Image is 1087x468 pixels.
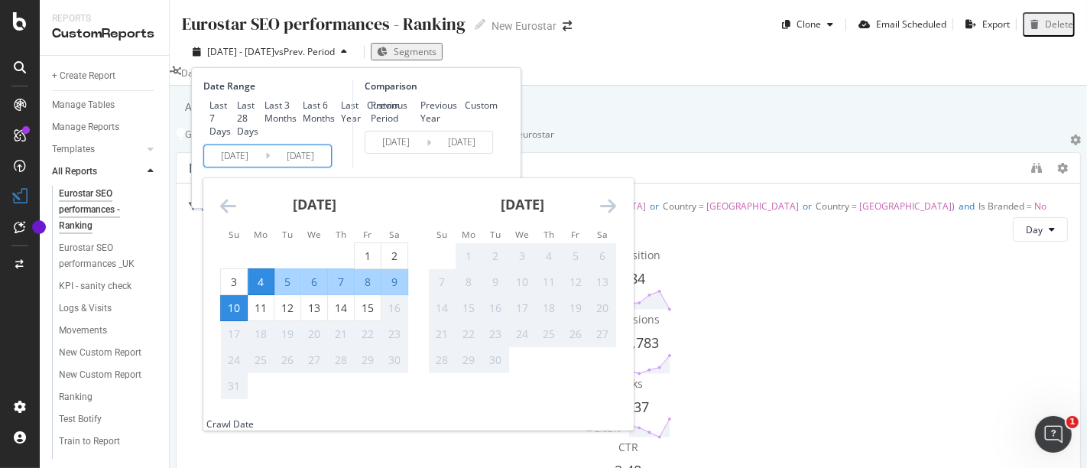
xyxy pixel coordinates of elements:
[563,269,589,295] td: Not available. Friday, September 12, 2025
[274,353,300,368] div: 26
[563,21,572,31] div: arrow-right-arrow-left
[563,301,589,316] div: 19
[59,389,92,405] div: Ranking
[394,45,436,58] span: Segments
[248,295,274,321] td: Choose Monday, August 11, 2025 as your check-in date. It’s available.
[221,269,248,295] td: Choose Sunday, August 3, 2025 as your check-in date. It’s available.
[429,301,455,316] div: 14
[59,186,149,234] div: Eurostar SEO performances - Ranking
[706,200,799,213] span: [GEOGRAPHIC_DATA]
[221,347,248,373] td: Not available. Sunday, August 24, 2025
[618,440,638,454] span: CTR
[389,228,400,240] small: Sa
[59,301,158,317] a: Logs & Visits
[59,186,158,234] a: Eurostar SEO performances - Ranking
[221,327,247,342] div: 17
[381,275,407,290] div: 9
[52,68,158,84] a: + Create Report
[206,418,254,431] div: Crawl Date
[589,301,615,316] div: 20
[456,321,482,347] td: Not available. Monday, September 22, 2025
[270,145,331,167] input: End Date
[456,353,482,368] div: 29
[229,228,239,240] small: Su
[59,323,107,339] div: Movements
[381,269,408,295] td: Selected. Saturday, August 9, 2025
[776,12,839,37] button: Clone
[536,301,562,316] div: 18
[482,327,508,342] div: 23
[563,275,589,290] div: 12
[563,295,589,321] td: Not available. Friday, September 19, 2025
[699,200,704,213] span: =
[475,19,485,30] i: Edit report name
[221,373,248,399] td: Not available. Sunday, August 31, 2025
[176,128,1081,152] div: GENERIC VISIBILITY = SEO ranking performances on queries that don't contain eurostar
[274,301,300,316] div: 12
[420,99,459,125] div: Previous Year
[589,321,616,347] td: Not available. Saturday, September 27, 2025
[429,295,456,321] td: Not available. Sunday, September 14, 2025
[221,353,247,368] div: 24
[303,99,335,125] div: Last 6 Months
[456,301,482,316] div: 15
[59,301,112,317] div: Logs & Visits
[536,249,562,264] div: 4
[59,434,158,450] a: Train to Report
[589,249,615,264] div: 6
[248,269,274,295] td: Selected as start date. Monday, August 4, 2025
[355,295,381,321] td: Choose Friday, August 15, 2025 as your check-in date. It’s available.
[1023,12,1075,37] button: Delete
[482,249,508,264] div: 2
[509,321,536,347] td: Not available. Wednesday, September 24, 2025
[328,321,355,347] td: Not available. Thursday, August 21, 2025
[52,164,143,180] a: All Reports
[52,68,115,84] div: + Create Report
[543,228,554,240] small: Th
[221,295,248,321] td: Selected as end date. Sunday, August 10, 2025
[355,269,381,295] td: Selected. Friday, August 8, 2025
[589,269,616,295] td: Not available. Saturday, September 13, 2025
[456,249,482,264] div: 1
[182,12,466,36] div: Eurostar SEO performances - Ranking
[355,249,381,264] div: 1
[456,275,482,290] div: 8
[492,18,556,34] div: New Eurostar
[52,97,158,113] a: Manage Tables
[301,269,328,295] td: Selected. Wednesday, August 6, 2025
[52,25,157,43] div: CustomReports
[589,295,616,321] td: Not available. Saturday, September 20, 2025
[509,327,535,342] div: 24
[52,141,95,158] div: Templates
[282,228,293,240] small: Tu
[52,164,97,180] div: All Reports
[509,249,535,264] div: 3
[589,243,616,269] td: Not available. Saturday, September 6, 2025
[336,228,346,240] small: Th
[381,301,407,316] div: 16
[381,249,407,264] div: 2
[563,243,589,269] td: Not available. Friday, September 5, 2025
[203,99,231,138] div: Last 7 Days
[482,321,509,347] td: Not available. Tuesday, September 23, 2025
[32,220,46,234] div: Tooltip anchor
[852,12,946,37] button: Email Scheduled
[274,321,301,347] td: Not available. Tuesday, August 19, 2025
[1026,223,1043,236] span: Day
[248,275,274,290] div: 4
[365,132,427,153] input: Start Date
[328,301,354,316] div: 14
[536,327,562,342] div: 25
[207,45,274,58] span: [DATE] - [DATE]
[597,228,608,240] small: Sa
[355,275,381,290] div: 8
[59,411,158,427] a: Test Botify
[589,327,615,342] div: 27
[536,321,563,347] td: Not available. Thursday, September 25, 2025
[59,323,158,339] a: Movements
[456,269,482,295] td: Not available. Monday, September 8, 2025
[185,99,306,115] div: Add a short description
[663,200,696,213] span: Country
[328,353,354,368] div: 28
[536,269,563,295] td: Not available. Thursday, September 11, 2025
